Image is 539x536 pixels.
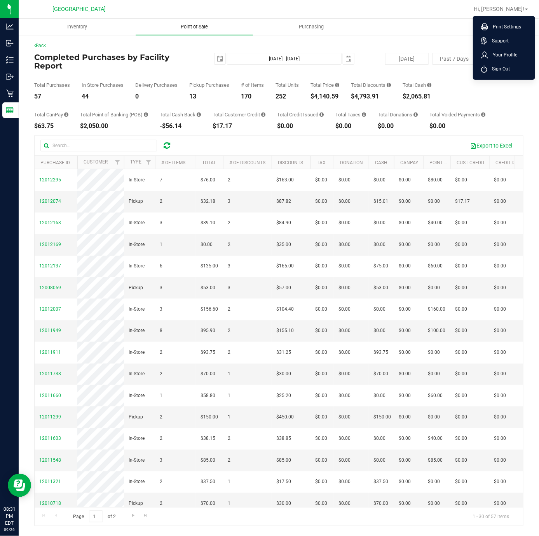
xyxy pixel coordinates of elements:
i: Sum of the successful, non-voided cash payment transactions for all purchases in the date range. ... [427,83,431,88]
div: Total Credit Issued [277,112,324,117]
span: $0.00 [428,413,440,421]
span: 12011603 [39,436,61,441]
a: Donation [340,160,363,165]
span: $0.00 [338,413,351,421]
span: 2 [228,241,230,248]
span: $0.00 [373,435,385,442]
span: In-Store [129,306,145,313]
span: $0.00 [338,284,351,292]
div: 0 [135,93,178,100]
span: 2 [228,435,230,442]
span: $155.10 [276,327,294,334]
i: Sum of the cash-back amounts from rounded-up electronic payments for all purchases in the date ra... [197,112,201,117]
span: $70.00 [373,370,388,378]
a: # of Discounts [229,160,265,165]
span: $0.00 [399,349,411,356]
span: $0.00 [428,478,440,485]
span: $25.20 [276,392,291,399]
span: $85.00 [276,457,291,464]
a: Point of Sale [136,19,253,35]
inline-svg: Reports [6,106,14,114]
span: $0.00 [494,284,506,292]
span: $93.75 [373,349,388,356]
span: $0.00 [455,457,467,464]
span: Pickup [129,413,143,421]
span: $0.00 [338,306,351,313]
span: $0.00 [455,500,467,507]
div: $0.00 [378,123,418,129]
span: 12011660 [39,393,61,398]
span: $0.00 [315,262,327,270]
a: Purchase ID [40,160,70,165]
div: Total Units [276,83,299,88]
a: Discounts [278,160,303,165]
span: In-Store [129,435,145,442]
span: $0.00 [315,306,327,313]
div: In Store Purchases [82,83,124,88]
span: 12012007 [39,306,61,312]
span: $0.00 [373,241,385,248]
span: Pickup [129,198,143,205]
span: $0.00 [315,478,327,485]
i: Sum of all voided payment transaction amounts, excluding tips and transaction fees, for all purch... [481,112,485,117]
span: 2 [160,500,162,507]
span: $39.10 [201,219,215,227]
span: $0.00 [494,219,506,227]
span: $93.75 [201,349,215,356]
button: Past 7 Days [433,53,476,65]
span: $0.00 [315,176,327,184]
div: $17.17 [213,123,265,129]
span: 3 [160,457,162,464]
span: $100.00 [428,327,445,334]
span: Your Profile [488,51,517,59]
span: $0.00 [399,457,411,464]
a: Credit Issued [495,160,528,165]
div: 57 [34,93,70,100]
span: $0.00 [494,435,506,442]
span: $0.00 [338,370,351,378]
a: Tax [317,160,326,165]
span: $0.00 [315,349,327,356]
div: $0.00 [429,123,485,129]
span: $150.00 [373,413,391,421]
h4: Completed Purchases by Facility Report [34,53,197,70]
span: $0.00 [494,327,506,334]
div: $63.75 [34,123,68,129]
span: $0.00 [494,370,506,378]
span: $0.00 [455,370,467,378]
span: $0.00 [338,478,351,485]
span: $0.00 [338,198,351,205]
span: $0.00 [338,500,351,507]
button: [DATE] [385,53,429,65]
div: $2,065.81 [403,93,431,100]
span: $95.90 [201,327,215,334]
div: $4,140.59 [310,93,339,100]
span: $70.00 [201,500,215,507]
span: In-Store [129,349,145,356]
span: Purchasing [288,23,334,30]
span: 12011299 [39,414,61,420]
span: $0.00 [455,478,467,485]
a: Go to the next page [127,511,139,521]
span: 3 [160,284,162,292]
span: $85.00 [201,457,215,464]
span: 12012295 [39,177,61,183]
span: $0.00 [399,478,411,485]
span: $0.00 [399,241,411,248]
span: 3 [228,262,230,270]
span: $37.50 [201,478,215,485]
div: Total CanPay [34,112,68,117]
span: Pickup [129,500,143,507]
span: 2 [160,370,162,378]
span: 8 [160,327,162,334]
span: $57.00 [276,284,291,292]
span: $135.00 [201,262,218,270]
span: $0.00 [399,370,411,378]
span: $0.00 [455,413,467,421]
span: Point of Sale [170,23,218,30]
span: 12012169 [39,242,61,247]
span: $0.00 [494,413,506,421]
span: $0.00 [338,392,351,399]
span: In-Store [129,327,145,334]
span: $0.00 [338,349,351,356]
